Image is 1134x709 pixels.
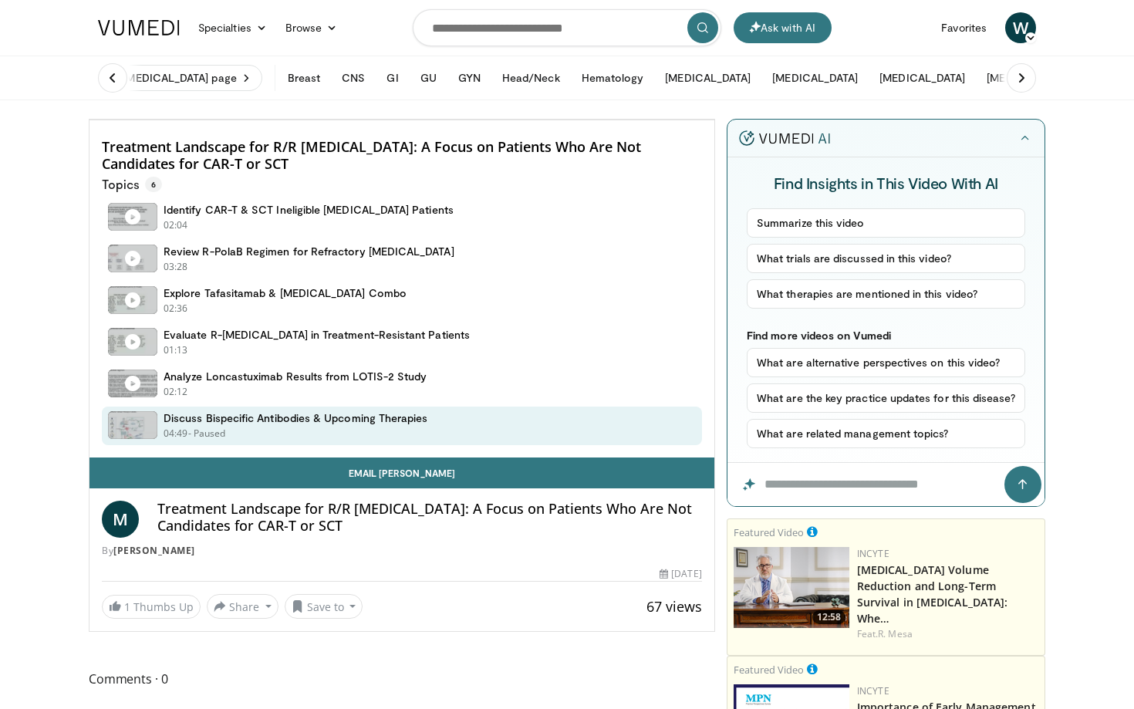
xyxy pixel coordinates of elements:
h4: Discuss Bispecific Antibodies & Upcoming Therapies [164,411,428,425]
button: Ask with AI [734,12,832,43]
button: [MEDICAL_DATA] [763,62,867,93]
p: 02:36 [164,302,188,316]
button: CNS [332,62,374,93]
input: Question for the AI [727,463,1045,506]
a: 12:58 [734,547,849,628]
img: VuMedi Logo [98,20,180,35]
button: Save to [285,594,363,619]
div: Feat. [857,627,1038,641]
img: 7350bff6-2067-41fe-9408-af54c6d3e836.png.150x105_q85_crop-smart_upscale.png [734,547,849,628]
span: 1 [124,599,130,614]
p: Find more videos on Vumedi [747,329,1025,342]
button: Head/Neck [493,62,569,93]
a: Incyte [857,684,889,697]
button: What are alternative perspectives on this video? [747,348,1025,377]
a: [PERSON_NAME] [113,544,195,557]
img: vumedi-ai-logo.v2.svg [739,130,830,146]
a: 1 Thumbs Up [102,595,201,619]
a: [MEDICAL_DATA] Volume Reduction and Long-Term Survival in [MEDICAL_DATA]: Whe… [857,562,1008,626]
button: Breast [278,62,329,93]
button: What are the key practice updates for this disease? [747,383,1025,413]
a: Browse [276,12,347,43]
button: Summarize this video [747,208,1025,238]
button: What are related management topics? [747,419,1025,448]
span: 67 views [646,597,702,616]
p: - Paused [188,427,226,441]
h4: Treatment Landscape for R/R [MEDICAL_DATA]: A Focus on Patients Who Are Not Candidates for CAR-T ... [157,501,702,534]
button: Share [207,594,278,619]
button: [MEDICAL_DATA] [870,62,974,93]
button: GI [377,62,407,93]
a: Specialties [189,12,276,43]
p: 02:04 [164,218,188,232]
h4: Review R-PolaB Regimen for Refractory [MEDICAL_DATA] [164,245,454,258]
button: Hematology [572,62,653,93]
small: Featured Video [734,525,804,539]
a: R. Mesa [878,627,913,640]
p: 03:28 [164,260,188,274]
button: GYN [449,62,490,93]
h4: Evaluate R-[MEDICAL_DATA] in Treatment-Resistant Patients [164,328,470,342]
p: 01:13 [164,343,188,357]
a: Visit [MEDICAL_DATA] page [89,65,262,91]
span: Comments 0 [89,669,715,689]
h4: Explore Tafasitamab & [MEDICAL_DATA] Combo [164,286,407,300]
button: [MEDICAL_DATA] [977,62,1082,93]
h4: Find Insights in This Video With AI [747,173,1025,193]
span: 6 [145,177,162,192]
a: Favorites [932,12,996,43]
h4: Analyze Loncastuximab Results from LOTIS-2 Study [164,370,427,383]
button: What therapies are mentioned in this video? [747,279,1025,309]
a: W [1005,12,1036,43]
button: What trials are discussed in this video? [747,244,1025,273]
span: 12:58 [812,610,845,624]
p: 02:12 [164,385,188,399]
a: Incyte [857,547,889,560]
a: Email [PERSON_NAME] [89,457,714,488]
p: 04:49 [164,427,188,441]
button: GU [411,62,446,93]
div: [DATE] [660,567,701,581]
div: By [102,544,702,558]
input: Search topics, interventions [413,9,721,46]
p: Topics [102,177,162,192]
button: [MEDICAL_DATA] [656,62,760,93]
a: M [102,501,139,538]
h4: Identify CAR-T & SCT Ineligible [MEDICAL_DATA] Patients [164,203,454,217]
small: Featured Video [734,663,804,677]
h4: Treatment Landscape for R/R [MEDICAL_DATA]: A Focus on Patients Who Are Not Candidates for CAR-T ... [102,139,702,172]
